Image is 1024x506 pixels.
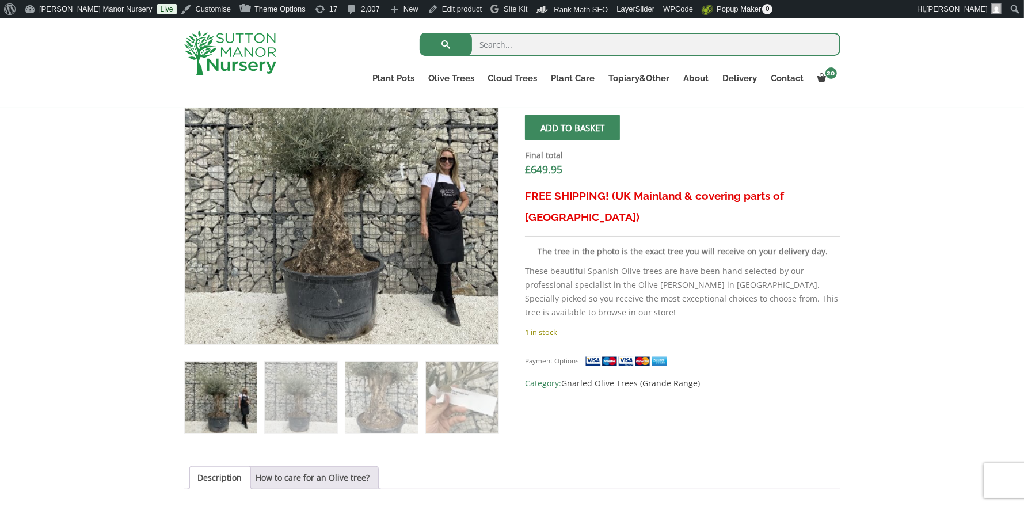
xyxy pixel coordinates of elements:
small: Payment Options: [525,356,581,365]
strong: The tree in the photo is the exact tree you will receive on your delivery day. [538,246,828,257]
a: 20 [811,70,840,86]
input: Search... [420,33,840,56]
a: Description [198,467,242,489]
a: Contact [764,70,811,86]
a: Cloud Trees [481,70,545,86]
img: Gnarled Olive Tree XXL (Ancient) J525 - Image 3 [345,362,417,433]
span: 0 [762,4,772,14]
span: £ [525,162,531,176]
a: Live [157,4,177,14]
p: These beautiful Spanish Olive trees are have been hand selected by our professional specialist in... [525,264,840,319]
a: Topiary&Other [602,70,677,86]
span: [PERSON_NAME] [926,5,988,13]
a: How to care for an Olive tree? [256,467,370,489]
img: payment supported [585,355,671,367]
h3: FREE SHIPPING! (UK Mainland & covering parts of [GEOGRAPHIC_DATA]) [525,185,840,228]
p: 1 in stock [525,325,840,339]
a: About [677,70,716,86]
img: logo [184,30,276,75]
a: Plant Care [545,70,602,86]
a: Olive Trees [421,70,481,86]
a: Gnarled Olive Trees (Grande Range) [561,378,700,389]
img: Gnarled Olive Tree XXL (Ancient) J525 - Image 2 [265,362,337,433]
img: Gnarled Olive Tree XXL (Ancient) J525 - Image 4 [426,362,498,433]
bdi: 649.95 [525,162,562,176]
a: Delivery [716,70,764,86]
a: Plant Pots [366,70,421,86]
span: Site Kit [504,5,527,13]
img: Gnarled Olive Tree XXL (Ancient) J525 [185,362,257,433]
dt: Final total [525,149,840,162]
span: 20 [825,67,837,79]
button: Add to basket [525,115,620,140]
span: Rank Math SEO [554,5,608,14]
span: Category: [525,376,840,390]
